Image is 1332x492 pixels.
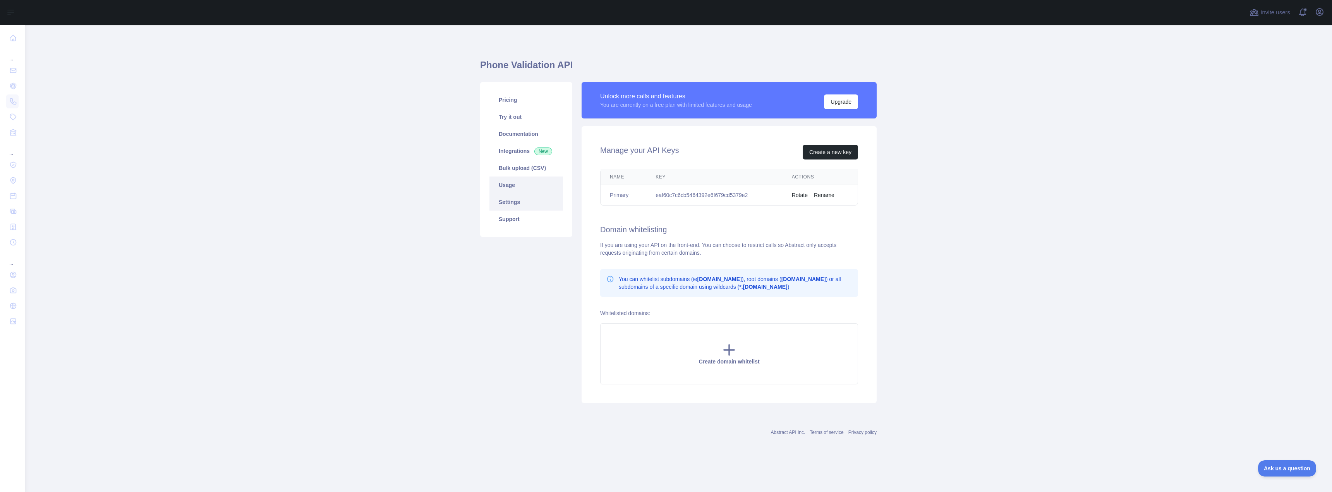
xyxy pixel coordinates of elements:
[489,125,563,142] a: Documentation
[1258,460,1317,477] iframe: Toggle Customer Support
[600,145,679,159] h2: Manage your API Keys
[601,169,646,185] th: Name
[848,430,877,435] a: Privacy policy
[824,94,858,109] button: Upgrade
[803,145,858,159] button: Create a new key
[646,185,783,206] td: eaf60c7c6cb5464392e6f679cd5379e2
[489,194,563,211] a: Settings
[771,430,805,435] a: Abstract API Inc.
[489,177,563,194] a: Usage
[699,358,759,365] span: Create domain whitelist
[1260,8,1290,17] span: Invite users
[783,169,858,185] th: Actions
[600,310,650,316] label: Whitelisted domains:
[6,46,19,62] div: ...
[810,430,843,435] a: Terms of service
[739,284,787,290] b: *.[DOMAIN_NAME]
[600,241,858,257] div: If you are using your API on the front-end. You can choose to restrict calls so Abstract only acc...
[600,224,858,235] h2: Domain whitelisting
[489,142,563,159] a: Integrations New
[600,101,752,109] div: You are currently on a free plan with limited features and usage
[619,275,852,291] p: You can whitelist subdomains (ie ), root domains ( ) or all subdomains of a specific domain using...
[534,147,552,155] span: New
[489,211,563,228] a: Support
[646,169,783,185] th: Key
[600,92,752,101] div: Unlock more calls and features
[6,251,19,266] div: ...
[489,91,563,108] a: Pricing
[480,59,877,77] h1: Phone Validation API
[489,159,563,177] a: Bulk upload (CSV)
[6,141,19,156] div: ...
[781,276,826,282] b: [DOMAIN_NAME]
[792,191,808,199] button: Rotate
[697,276,742,282] b: [DOMAIN_NAME]
[1248,6,1292,19] button: Invite users
[489,108,563,125] a: Try it out
[601,185,646,206] td: Primary
[814,191,834,199] button: Rename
